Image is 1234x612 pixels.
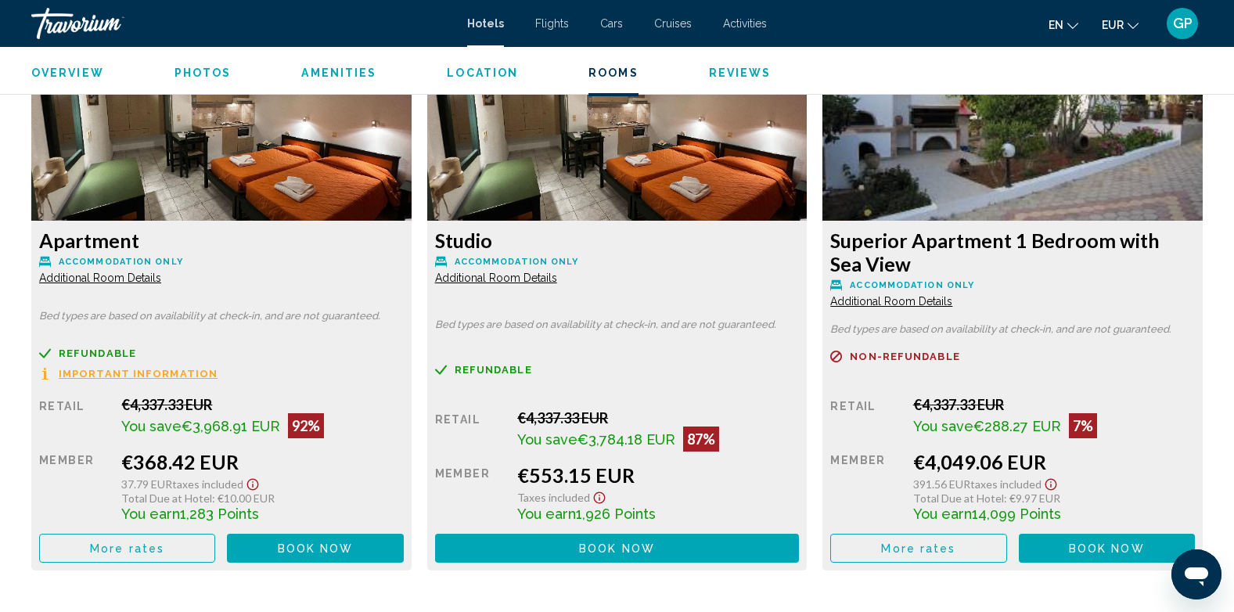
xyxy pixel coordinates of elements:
[654,17,692,30] a: Cruises
[39,450,110,522] div: Member
[913,491,1004,505] span: Total Due at Hotel
[590,487,609,505] button: Show Taxes and Fees disclaimer
[121,450,403,473] div: €368.42 EUR
[913,491,1195,505] div: : €9.97 EUR
[850,280,974,290] span: Accommodation Only
[1019,534,1195,563] button: Book now
[830,534,1006,563] button: More rates
[576,506,656,522] span: 1,926 Points
[830,396,901,438] div: Retail
[830,450,901,522] div: Member
[1049,13,1078,36] button: Change language
[913,396,1195,413] div: €4,337.33 EUR
[1102,19,1124,31] span: EUR
[830,295,952,308] span: Additional Room Details
[913,477,970,491] span: 391.56 EUR
[517,409,799,427] div: €4,337.33 EUR
[973,418,1061,434] span: €288.27 EUR
[709,66,772,80] button: Reviews
[517,506,576,522] span: You earn
[435,463,505,522] div: Member
[121,418,182,434] span: You save
[90,542,164,555] span: More rates
[577,431,675,448] span: €3,784.18 EUR
[121,396,403,413] div: €4,337.33 EUR
[435,534,800,563] button: Book now
[913,450,1195,473] div: €4,049.06 EUR
[1162,7,1203,40] button: User Menu
[913,418,973,434] span: You save
[427,25,808,221] img: 45a76fbc-5721-4089-b2bb-fc09a3f79eee.jpeg
[172,477,243,491] span: Taxes included
[243,473,262,491] button: Show Taxes and Fees disclaimer
[830,229,1195,275] h3: Superior Apartment 1 Bedroom with Sea View
[435,272,557,284] span: Additional Room Details
[1049,19,1063,31] span: en
[301,67,376,79] span: Amenities
[435,229,800,252] h3: Studio
[517,491,590,504] span: Taxes included
[467,17,504,30] a: Hotels
[39,367,218,380] button: Important Information
[447,67,518,79] span: Location
[588,66,639,80] button: Rooms
[39,396,110,438] div: Retail
[535,17,569,30] a: Flights
[180,506,259,522] span: 1,283 Points
[972,506,1061,522] span: 14,099 Points
[174,67,232,79] span: Photos
[121,491,403,505] div: : €10.00 EUR
[1173,16,1193,31] span: GP
[59,369,218,379] span: Important Information
[31,66,104,80] button: Overview
[435,319,800,330] p: Bed types are based on availability at check-in, and are not guaranteed.
[455,365,532,375] span: Refundable
[121,506,180,522] span: You earn
[278,542,354,555] span: Book now
[709,67,772,79] span: Reviews
[830,324,1195,335] p: Bed types are based on availability at check-in, and are not guaranteed.
[1171,549,1221,599] iframe: Bouton de lancement de la fenêtre de messagerie
[683,427,719,452] div: 87%
[174,66,232,80] button: Photos
[31,8,452,39] a: Travorium
[39,229,404,252] h3: Apartment
[1069,542,1145,555] span: Book now
[435,409,505,452] div: Retail
[59,348,136,358] span: Refundable
[39,272,161,284] span: Additional Room Details
[39,311,404,322] p: Bed types are based on availability at check-in, and are not guaranteed.
[850,351,959,362] span: Non-refundable
[1069,413,1097,438] div: 7%
[579,542,655,555] span: Book now
[970,477,1042,491] span: Taxes included
[517,431,577,448] span: You save
[121,491,212,505] span: Total Due at Hotel
[1042,473,1060,491] button: Show Taxes and Fees disclaimer
[822,25,1203,221] img: 6e0ac1db-3e5f-49d6-ae95-69148d253d03.jpeg
[288,413,324,438] div: 92%
[913,506,972,522] span: You earn
[588,67,639,79] span: Rooms
[227,534,403,563] button: Book now
[517,463,799,487] div: €553.15 EUR
[39,347,404,359] a: Refundable
[881,542,955,555] span: More rates
[435,364,800,376] a: Refundable
[59,257,183,267] span: Accommodation Only
[31,25,412,221] img: 45a76fbc-5721-4089-b2bb-fc09a3f79eee.jpeg
[182,418,280,434] span: €3,968.91 EUR
[121,477,172,491] span: 37.79 EUR
[600,17,623,30] a: Cars
[39,534,215,563] button: More rates
[31,67,104,79] span: Overview
[723,17,767,30] a: Activities
[447,66,518,80] button: Location
[1102,13,1139,36] button: Change currency
[455,257,579,267] span: Accommodation Only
